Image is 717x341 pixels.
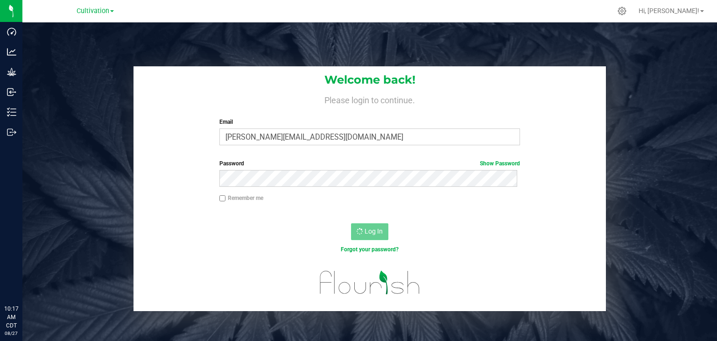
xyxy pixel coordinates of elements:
button: Log In [351,223,388,240]
input: Remember me [219,195,226,202]
inline-svg: Outbound [7,128,16,137]
h1: Welcome back! [134,74,606,86]
a: Show Password [480,160,520,167]
span: Log In [365,227,383,235]
span: Cultivation [77,7,109,15]
inline-svg: Grow [7,67,16,77]
img: flourish_logo.svg [311,263,429,301]
h4: Please login to continue. [134,93,606,105]
p: 08/27 [4,330,18,337]
div: Manage settings [616,7,628,15]
inline-svg: Analytics [7,47,16,57]
label: Email [219,118,520,126]
inline-svg: Inventory [7,107,16,117]
label: Remember me [219,194,263,202]
inline-svg: Dashboard [7,27,16,36]
p: 10:17 AM CDT [4,305,18,330]
a: Forgot your password? [341,246,399,253]
span: Hi, [PERSON_NAME]! [639,7,699,14]
span: Password [219,160,244,167]
inline-svg: Inbound [7,87,16,97]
